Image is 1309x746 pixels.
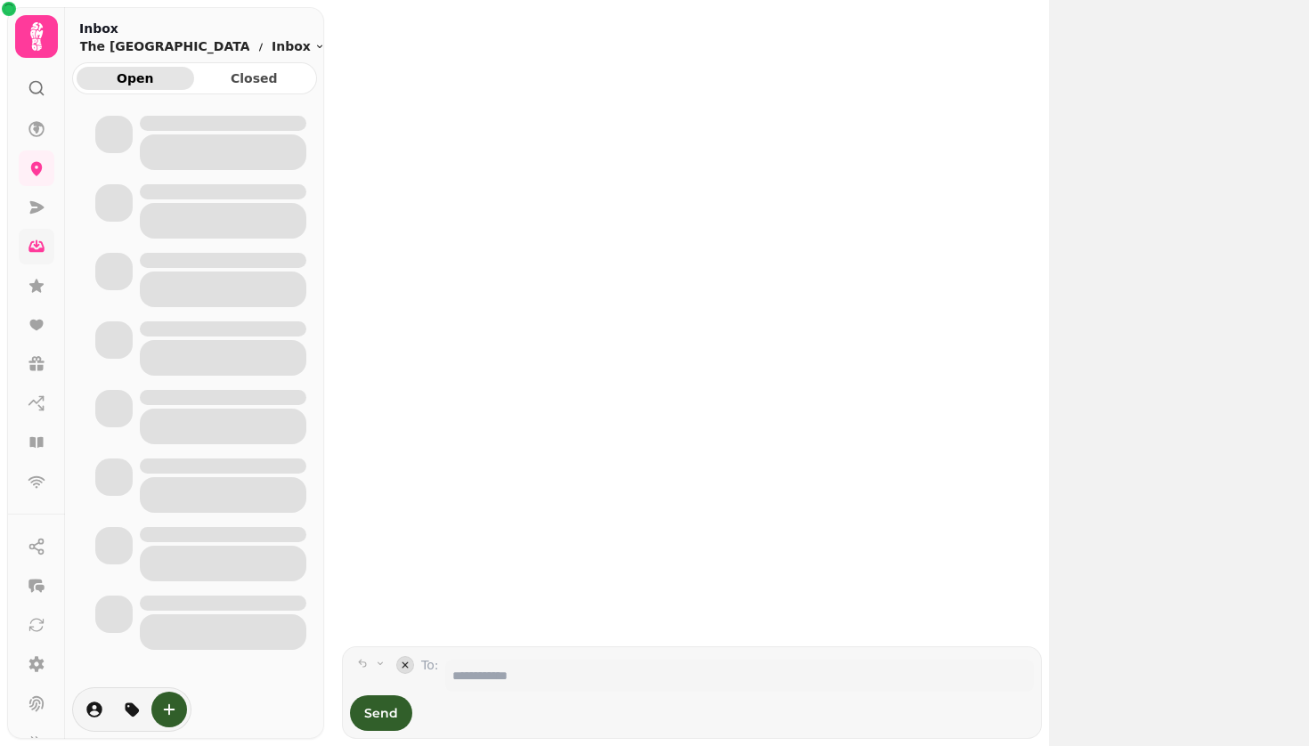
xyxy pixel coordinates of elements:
button: Inbox [272,37,325,55]
button: Send [350,695,412,731]
button: Open [77,67,194,90]
span: Send [364,707,398,719]
button: collapse [396,656,414,674]
button: Closed [196,67,313,90]
label: To: [421,656,438,692]
p: The [GEOGRAPHIC_DATA] [79,37,250,55]
button: tag-thread [114,692,150,727]
h2: Inbox [79,20,325,37]
nav: breadcrumb [79,37,325,55]
span: Open [91,72,180,85]
span: Closed [210,72,299,85]
button: create-convo [151,692,187,727]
